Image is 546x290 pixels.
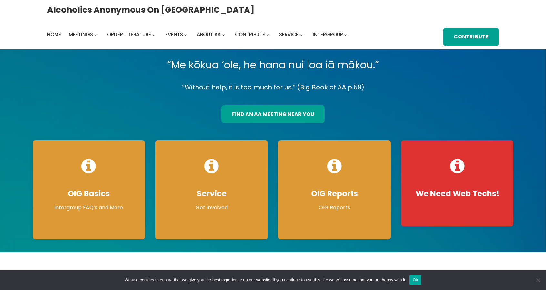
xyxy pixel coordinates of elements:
[165,30,183,39] a: Events
[47,31,61,38] span: Home
[235,31,265,38] span: Contribute
[313,30,343,39] a: Intergroup
[279,31,298,38] span: Service
[27,56,519,74] p: “Me kōkua ‘ole, he hana nui loa iā mākou.”
[279,30,298,39] a: Service
[47,30,61,39] a: Home
[222,33,225,36] button: About AA submenu
[266,33,269,36] button: Contribute submenu
[47,30,349,39] nav: Intergroup
[69,30,93,39] a: Meetings
[27,82,519,93] p: “Without help, it is too much for us.” (Big Book of AA p.59)
[197,31,221,38] span: About AA
[165,31,183,38] span: Events
[313,31,343,38] span: Intergroup
[285,204,384,212] p: OIG Reports
[94,33,97,36] button: Meetings submenu
[184,33,187,36] button: Events submenu
[300,33,303,36] button: Service submenu
[443,28,499,46] a: Contribute
[162,204,261,212] p: Get Involved
[535,277,541,283] span: No
[39,204,139,212] p: Intergroup FAQ’s and More
[47,2,254,17] a: Alcoholics Anonymous on [GEOGRAPHIC_DATA]
[409,275,421,285] button: Ok
[344,33,347,36] button: Intergroup submenu
[162,189,261,199] h4: Service
[197,30,221,39] a: About AA
[235,30,265,39] a: Contribute
[408,189,507,199] h4: We Need Web Techs!
[39,189,139,199] h4: OIG Basics
[69,31,93,38] span: Meetings
[125,277,406,283] span: We use cookies to ensure that we give you the best experience on our website. If you continue to ...
[107,31,151,38] span: Order Literature
[221,105,325,123] a: find an aa meeting near you
[285,189,384,199] h4: OIG Reports
[152,33,155,36] button: Order Literature submenu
